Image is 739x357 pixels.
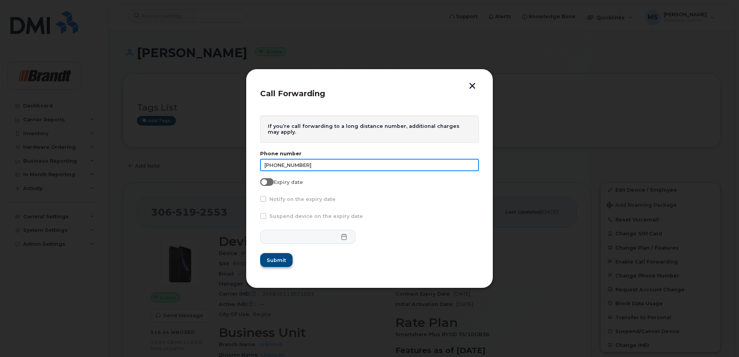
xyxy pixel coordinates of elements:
[260,178,266,184] input: Expiry date
[260,116,479,143] div: If you’re call forwarding to a long distance number, additional charges may apply.
[260,89,325,98] span: Call Forwarding
[274,179,303,185] span: Expiry date
[260,159,479,171] input: e.g. 825-555-1234
[260,151,479,156] label: Phone number
[260,253,293,267] button: Submit
[267,257,286,264] span: Submit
